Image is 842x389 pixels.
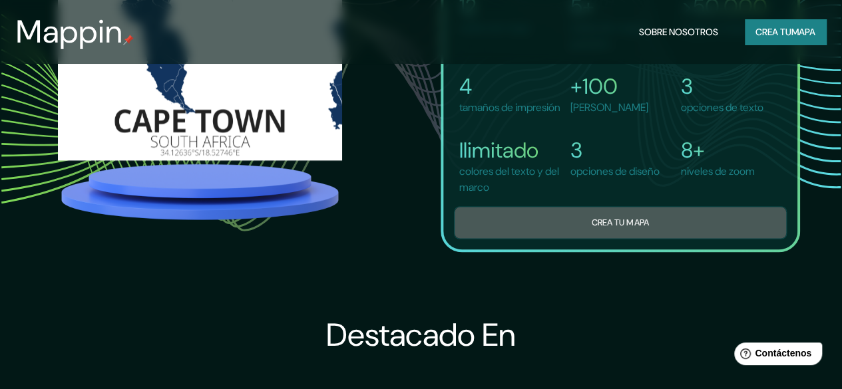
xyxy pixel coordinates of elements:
font: Ilimitado [459,136,538,164]
font: Sobre nosotros [639,26,718,38]
img: platform.png [58,160,342,223]
font: 4 [459,72,472,100]
font: opciones de diseño [570,164,659,178]
font: Destacado en [326,313,516,355]
font: tamaños de impresión [459,100,560,114]
font: 3 [681,72,693,100]
button: Crea tu mapa [454,206,787,239]
font: 8+ [681,136,705,164]
font: Crea tu [755,26,791,38]
iframe: Lanzador de widgets de ayuda [724,337,827,374]
font: opciones de texto [681,100,763,114]
font: mapa [791,26,815,38]
font: [PERSON_NAME] [570,100,648,114]
font: Mappin [16,11,123,53]
font: Crea tu mapa [592,216,648,227]
font: colores del texto y del marco [459,164,559,194]
img: pin de mapeo [123,35,134,45]
font: +100 [570,72,617,100]
button: Sobre nosotros [634,19,724,45]
button: Crea tumapa [745,19,826,45]
font: niveles de zoom [681,164,755,178]
font: 3 [570,136,582,164]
